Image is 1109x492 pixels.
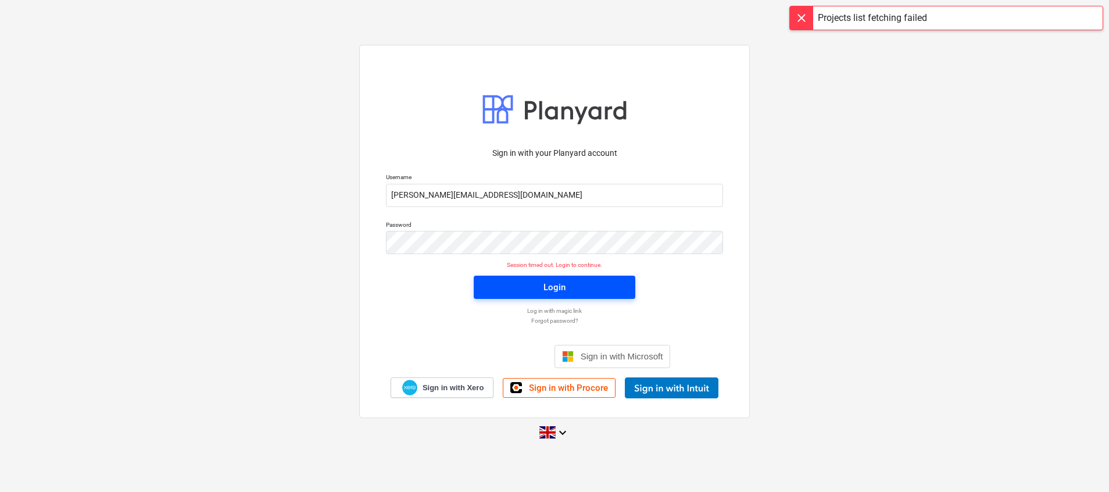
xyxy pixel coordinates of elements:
p: Session timed out. Login to continue. [379,261,730,269]
p: Username [386,173,723,183]
a: Sign in with Xero [391,377,494,398]
iframe: Sign in with Google Button [433,344,551,369]
button: Login [474,276,635,299]
a: Log in with magic link [380,307,729,315]
p: Password [386,221,723,231]
div: Login [543,280,566,295]
a: Sign in with Procore [503,378,616,398]
p: Sign in with your Planyard account [386,147,723,159]
span: Sign in with Microsoft [581,351,663,361]
span: Sign in with Xero [423,383,484,393]
div: Projects list fetching failed [818,11,927,25]
input: Username [386,184,723,207]
a: Forgot password? [380,317,729,325]
i: keyboard_arrow_down [556,426,570,440]
img: Microsoft logo [562,351,574,362]
iframe: Chat Widget [1051,436,1109,492]
span: Sign in with Procore [529,383,608,393]
img: Xero logo [402,380,417,395]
